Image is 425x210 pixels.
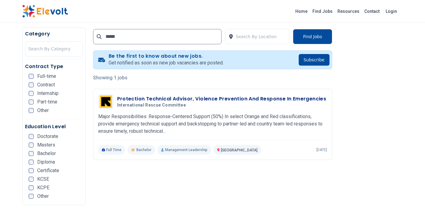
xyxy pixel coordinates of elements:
[362,6,382,16] a: Contact
[382,5,401,17] a: Login
[117,95,326,103] h3: Protection Technical Advisor, Violence Prevention And Response In Emergencies
[37,160,55,165] span: Diploma
[25,63,83,70] h5: Contract Type
[29,185,34,190] input: KCPE
[316,147,327,152] p: [DATE]
[37,74,56,79] span: Full-time
[299,54,330,66] button: Subscribe
[37,108,49,113] span: Other
[25,30,83,38] h5: Category
[29,82,34,87] input: Contract
[109,53,224,59] h4: Be the first to know about new jobs.
[157,145,211,155] p: Management Leadership
[29,134,34,139] input: Doctorate
[29,151,34,156] input: Bachelor
[37,185,49,190] span: KCPE
[25,123,83,130] h5: Education Level
[29,160,34,165] input: Diploma
[29,143,34,147] input: Masters
[37,168,59,173] span: Certificate
[37,151,56,156] span: Bachelor
[293,6,310,16] a: Home
[98,145,125,155] p: Full Time
[117,103,186,108] span: International Rescue Committee
[29,177,34,182] input: KCSE
[29,108,34,113] input: Other
[29,74,34,79] input: Full-time
[37,134,58,139] span: Doctorate
[37,143,55,147] span: Masters
[29,194,34,199] input: Other
[293,29,332,44] button: Find Jobs
[37,82,55,87] span: Contract
[29,91,34,96] input: Internship
[98,113,327,135] p: Major Responsibilities: Response-Centered Support (50%) In select Orange and Red classifications,...
[37,100,57,104] span: Part-time
[221,148,258,152] span: [GEOGRAPHIC_DATA]
[109,59,224,67] p: Get notified as soon as new job vacancies are posted.
[93,74,332,81] p: Showing 1 jobs
[136,147,151,152] span: Bachelor
[37,194,49,199] span: Other
[22,5,68,18] img: Elevolt
[98,94,327,155] a: International Rescue CommitteeProtection Technical Advisor, Violence Prevention And Response In E...
[29,100,34,104] input: Part-time
[37,177,49,182] span: KCSE
[37,91,59,96] span: Internship
[394,181,425,210] iframe: Chat Widget
[310,6,335,16] a: Find Jobs
[100,96,112,108] img: International Rescue Committee
[335,6,362,16] a: Resources
[29,168,34,173] input: Certificate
